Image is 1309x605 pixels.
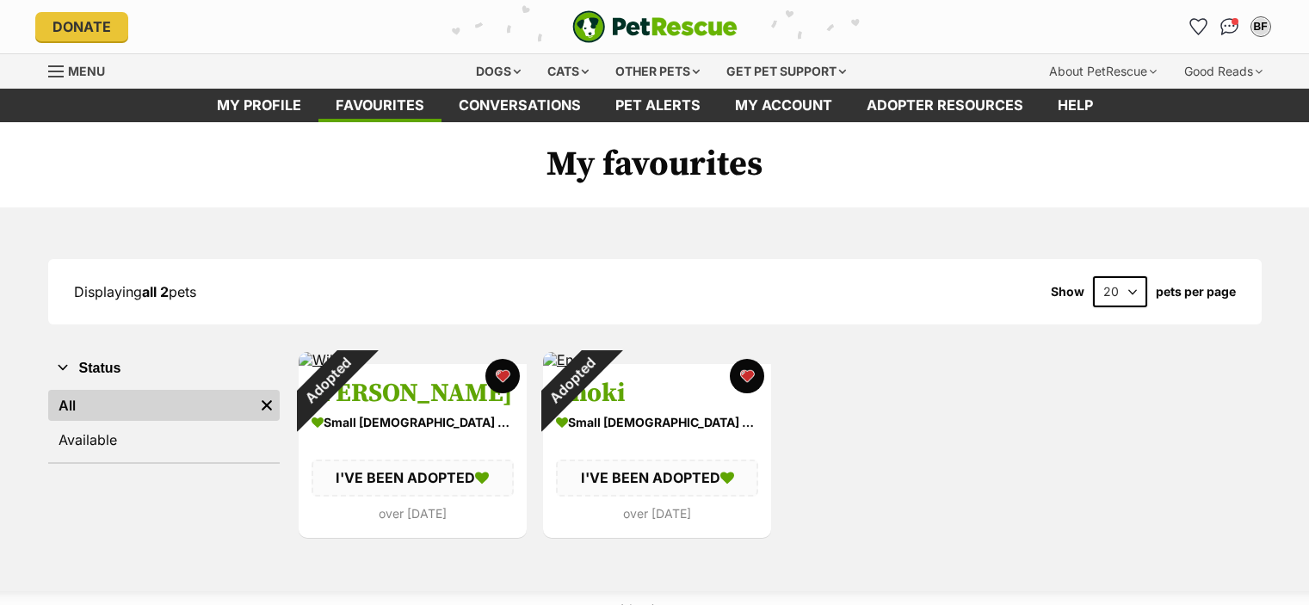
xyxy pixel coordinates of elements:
[718,89,849,122] a: My account
[1172,54,1275,89] div: Good Reads
[1040,89,1110,122] a: Help
[543,365,771,538] a: Enoki small [DEMOGRAPHIC_DATA] Dog I'VE BEEN ADOPTED over [DATE] favourite
[318,89,441,122] a: Favourites
[48,390,254,421] a: All
[543,351,593,368] a: Adopted
[312,378,514,411] h3: [PERSON_NAME]
[714,54,858,89] div: Get pet support
[1037,54,1169,89] div: About PetRescue
[485,359,520,393] button: favourite
[1185,13,1213,40] a: Favourites
[68,64,105,78] span: Menu
[275,330,378,432] div: Adopted
[572,10,738,43] img: logo-e224e6f780fb5917bec1dbf3a21bbac754714ae5b6737aabdf751b685950b380.svg
[299,365,527,538] a: [PERSON_NAME] small [DEMOGRAPHIC_DATA] Dog I'VE BEEN ADOPTED over [DATE] favourite
[35,12,128,41] a: Donate
[200,89,318,122] a: My profile
[1156,285,1236,299] label: pets per page
[48,424,280,455] a: Available
[598,89,718,122] a: Pet alerts
[556,411,758,435] div: small [DEMOGRAPHIC_DATA] Dog
[441,89,598,122] a: conversations
[1252,18,1269,35] div: BF
[535,54,601,89] div: Cats
[603,54,712,89] div: Other pets
[299,351,355,368] a: Adopted
[556,502,758,525] div: over [DATE]
[572,10,738,43] a: PetRescue
[556,378,758,411] h3: Enoki
[556,460,758,497] div: I'VE BEEN ADOPTED
[1216,13,1244,40] a: Conversations
[312,460,514,497] div: I'VE BEEN ADOPTED
[520,330,622,432] div: Adopted
[74,283,196,300] span: Displaying pets
[312,502,514,525] div: over [DATE]
[1220,18,1238,35] img: chat-41dd97257d64d25036548639549fe6c8038ab92f7586957e7f3b1b290dea8141.svg
[1051,285,1084,299] span: Show
[142,283,169,300] strong: all 2
[1247,13,1275,40] button: My account
[849,89,1040,122] a: Adopter resources
[48,386,280,462] div: Status
[730,359,764,393] button: favourite
[48,357,280,380] button: Status
[312,411,514,435] div: small [DEMOGRAPHIC_DATA] Dog
[1185,13,1275,40] ul: Account quick links
[254,390,280,421] a: Remove filter
[48,54,117,85] a: Menu
[464,54,533,89] div: Dogs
